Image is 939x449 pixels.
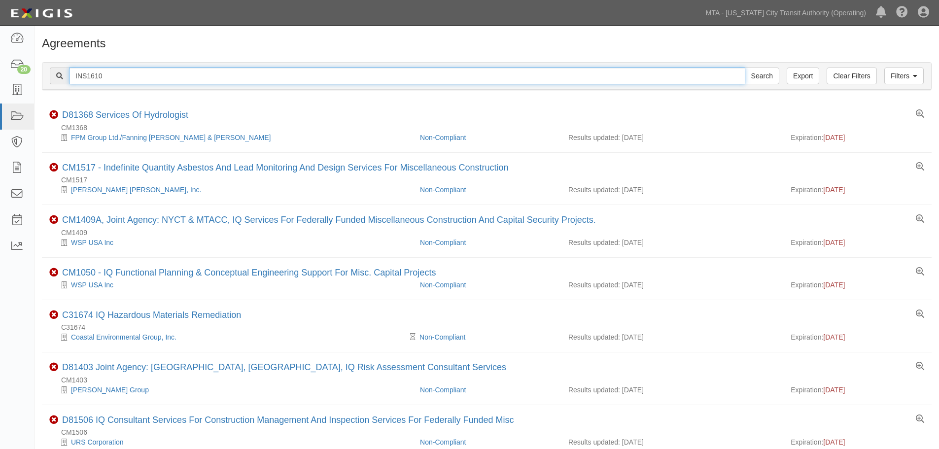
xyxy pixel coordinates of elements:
[62,163,508,173] div: CM1517 - Indefinite Quantity Asbestos And Lead Monitoring And Design Services For Miscellaneous C...
[62,415,514,425] a: D81506 IQ Consultant Services For Construction Management And Inspection Services For Federally F...
[916,110,924,119] a: View results summary
[568,437,776,447] div: Results updated: [DATE]
[17,65,31,74] div: 20
[71,438,124,446] a: URS Corporation
[49,228,932,238] div: CM1409
[823,186,845,194] span: [DATE]
[71,386,149,394] a: [PERSON_NAME] Group
[823,239,845,246] span: [DATE]
[49,123,932,133] div: CM1368
[791,280,924,290] div: Expiration:
[62,215,596,225] a: CM1409A, Joint Agency: NYCT & MTACC, IQ Services For Federally Funded Miscellaneous Construction ...
[823,438,845,446] span: [DATE]
[62,110,188,121] div: D81368 Services Of Hydrologist
[71,186,202,194] a: [PERSON_NAME] [PERSON_NAME], Inc.
[916,415,924,424] a: View results summary
[827,68,876,84] a: Clear Filters
[49,332,413,342] div: Coastal Environmental Group, Inc.
[49,185,413,195] div: Parsons Brinckerhoff, Inc.
[410,334,416,341] i: Pending Review
[420,438,466,446] a: Non-Compliant
[823,386,845,394] span: [DATE]
[71,333,176,341] a: Coastal Environmental Group, Inc.
[791,238,924,247] div: Expiration:
[791,385,924,395] div: Expiration:
[49,110,58,119] i: Non-Compliant
[823,281,845,289] span: [DATE]
[49,415,58,424] i: Non-Compliant
[745,68,779,84] input: Search
[62,310,241,320] a: C31674 IQ Hazardous Materials Remediation
[49,437,413,447] div: URS Corporation
[62,268,436,278] div: CM1050 - IQ Functional Planning & Conceptual Engineering Support For Misc. Capital Projects
[568,332,776,342] div: Results updated: [DATE]
[916,215,924,224] a: View results summary
[49,363,58,372] i: Non-Compliant
[62,268,436,277] a: CM1050 - IQ Functional Planning & Conceptual Engineering Support For Misc. Capital Projects
[896,7,908,19] i: Help Center - Complianz
[916,310,924,319] a: View results summary
[7,4,75,22] img: logo-5460c22ac91f19d4615b14bd174203de0afe785f0fc80cf4dbbc73dc1793850b.png
[884,68,924,84] a: Filters
[419,333,465,341] a: Non-Compliant
[568,185,776,195] div: Results updated: [DATE]
[71,134,271,141] a: FPM Group Ltd./Fanning [PERSON_NAME] & [PERSON_NAME]
[49,280,413,290] div: WSP USA Inc
[49,375,932,385] div: CM1403
[420,239,466,246] a: Non-Compliant
[49,215,58,224] i: Non-Compliant
[568,238,776,247] div: Results updated: [DATE]
[49,163,58,172] i: Non-Compliant
[420,386,466,394] a: Non-Compliant
[49,385,413,395] div: Louis Berger Group
[62,362,506,372] a: D81403 Joint Agency: [GEOGRAPHIC_DATA], [GEOGRAPHIC_DATA], IQ Risk Assessment Consultant Services
[49,322,932,332] div: C31674
[49,311,58,319] i: Non-Compliant
[420,186,466,194] a: Non-Compliant
[791,133,924,142] div: Expiration:
[568,385,776,395] div: Results updated: [DATE]
[49,427,932,437] div: CM1506
[823,333,845,341] span: [DATE]
[916,268,924,276] a: View results summary
[62,110,188,120] a: D81368 Services Of Hydrologist
[916,163,924,172] a: View results summary
[71,239,113,246] a: WSP USA Inc
[420,134,466,141] a: Non-Compliant
[62,415,514,426] div: D81506 IQ Consultant Services For Construction Management And Inspection Services For Federally F...
[791,185,924,195] div: Expiration:
[42,37,932,50] h1: Agreements
[49,175,932,185] div: CM1517
[62,163,508,173] a: CM1517 - Indefinite Quantity Asbestos And Lead Monitoring And Design Services For Miscellaneous C...
[568,280,776,290] div: Results updated: [DATE]
[49,238,413,247] div: WSP USA Inc
[568,133,776,142] div: Results updated: [DATE]
[701,3,871,23] a: MTA - [US_STATE] City Transit Authority (Operating)
[69,68,745,84] input: Search
[49,133,413,142] div: FPM Group Ltd./Fanning Phillips & Molnar
[62,310,241,321] div: C31674 IQ Hazardous Materials Remediation
[49,268,58,277] i: Non-Compliant
[787,68,819,84] a: Export
[916,362,924,371] a: View results summary
[62,362,506,373] div: D81403 Joint Agency: NYCT, MNRR, IQ Risk Assessment Consultant Services
[420,281,466,289] a: Non-Compliant
[823,134,845,141] span: [DATE]
[71,281,113,289] a: WSP USA Inc
[62,215,596,226] div: CM1409A, Joint Agency: NYCT & MTACC, IQ Services For Federally Funded Miscellaneous Construction ...
[791,332,924,342] div: Expiration:
[791,437,924,447] div: Expiration:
